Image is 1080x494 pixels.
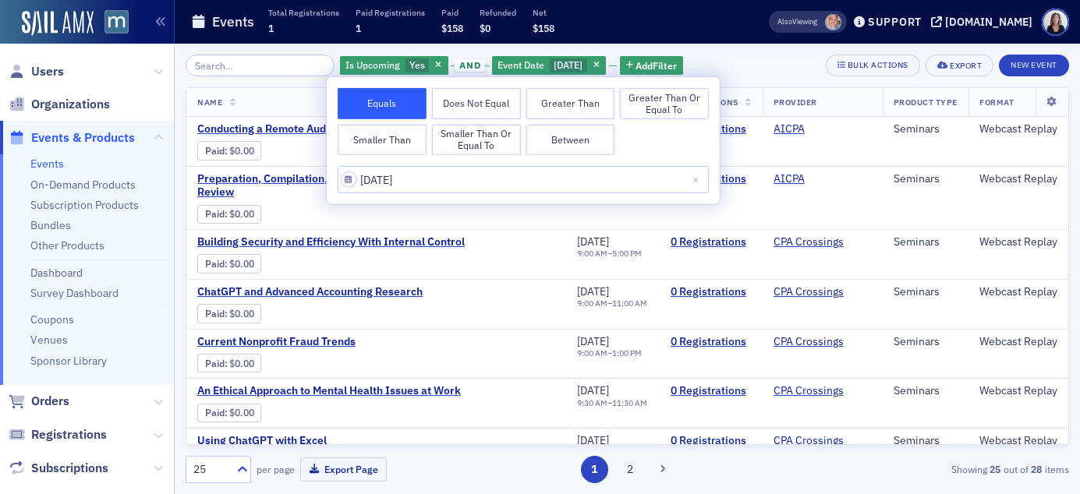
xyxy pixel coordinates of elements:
button: Does Not Equal [432,88,521,119]
a: New Event [999,57,1069,71]
a: AICPA [774,172,805,186]
button: Smaller Than [338,124,427,155]
span: Event Date [498,58,544,71]
a: Paid [205,145,225,157]
div: Seminars [894,172,958,186]
div: Paid: 0 - $0 [197,254,261,273]
time: 11:30 AM [612,397,647,408]
span: [DATE] [577,433,609,447]
span: : [205,145,229,157]
a: Paid [205,258,225,270]
span: CPA Crossings [774,384,872,398]
time: 5:00 PM [612,248,642,259]
div: Webcast Replay [979,285,1057,299]
p: Net [533,7,554,18]
div: Webcast Replay [979,122,1057,136]
a: Paid [205,308,225,319]
span: : [205,308,229,319]
span: Add Filter [636,58,677,72]
span: Dee Sullivan [825,14,841,30]
div: Seminars [894,122,958,136]
div: Webcast Replay [979,335,1057,349]
time: 11:00 AM [612,298,647,309]
span: $0.00 [229,145,254,157]
span: Profile [1042,9,1069,36]
time: 9:00 AM [577,298,607,309]
div: Paid: 0 - $0 [197,354,261,372]
p: Paid Registrations [356,7,425,18]
span: : [205,258,229,270]
a: Paid [205,358,225,369]
div: Seminars [894,235,958,249]
a: Paid [205,208,225,220]
span: $0.00 [229,258,254,270]
a: Survey Dashboard [30,286,119,300]
div: Paid: 0 - $0 [197,304,261,323]
div: Webcast Replay [979,434,1057,448]
p: Total Registrations [268,7,339,18]
span: $158 [533,22,554,34]
button: Greater Than [526,88,614,119]
span: [DATE] [577,284,609,298]
span: $0.00 [229,358,254,369]
span: $0.00 [229,407,254,418]
time: 9:00 AM [577,248,607,259]
div: – [577,398,647,408]
span: CPA Crossings [774,285,872,299]
a: 0 Registrations [671,235,752,249]
span: Using ChatGPT with Excel [197,434,459,448]
div: Webcast Replay [979,235,1057,249]
button: Smaller Than or Equal To [432,124,521,155]
div: Webcast Replay [979,172,1057,186]
a: Events & Products [9,129,135,146]
span: Preparation, Compilation, and Review Engagements: Update and Review [197,172,555,199]
button: [DOMAIN_NAME] [931,16,1038,27]
span: Product Type [894,97,958,108]
span: Current Nonprofit Fraud Trends [197,335,459,349]
a: CPA Crossings [774,384,844,398]
a: AICPA [774,122,805,136]
a: Dashboard [30,266,83,280]
div: – [577,298,647,309]
a: Building Security and Efficiency With Internal Control [197,235,465,249]
a: SailAMX [22,11,94,36]
a: Users [9,63,64,80]
span: CPA Crossings [774,335,872,349]
span: AICPA [774,172,872,186]
input: MM/DD/YYYY [338,166,709,193]
p: Paid [441,7,463,18]
a: Subscriptions [9,460,108,477]
a: Venues [30,333,68,347]
label: per page [257,462,295,476]
h1: Events [212,12,254,31]
span: Organizations [31,96,110,113]
span: CPA Crossings [774,434,872,448]
a: 0 Registrations [671,434,752,448]
button: 1 [581,456,608,483]
a: CPA Crossings [774,335,844,349]
div: Export [950,62,982,70]
div: – [577,348,642,358]
a: Orders [9,393,69,410]
div: Showing out of items [785,462,1069,476]
button: Export Page [300,457,387,482]
div: Support [868,15,922,29]
a: Organizations [9,96,110,113]
span: [DATE] [577,383,609,397]
div: Yes [340,56,448,76]
div: Seminars [894,335,958,349]
span: Orders [31,393,69,410]
button: Bulk Actions [826,55,920,76]
a: View Homepage [94,10,129,37]
span: Provider [774,97,817,108]
a: Sponsor Library [30,354,107,368]
button: AddFilter [620,56,684,76]
span: AICPA [774,122,872,136]
p: Refunded [480,7,516,18]
button: Greater Than or Equal To [620,88,709,119]
time: 1:00 PM [612,348,642,358]
a: CPA Crossings [774,235,844,249]
div: – [577,249,642,259]
div: [DOMAIN_NAME] [945,15,1032,29]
